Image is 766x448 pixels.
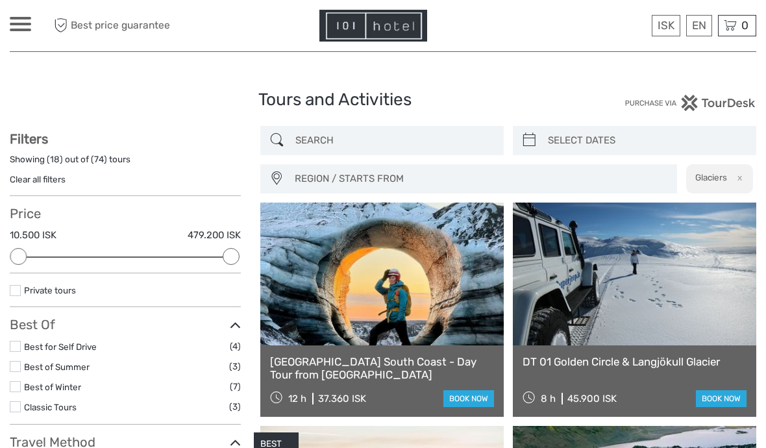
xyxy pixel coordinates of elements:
[10,317,241,332] h3: Best Of
[523,355,747,368] a: DT 01 Golden Circle & Langjökull Glacier
[24,285,76,295] a: Private tours
[695,172,727,182] h2: Glaciers
[24,362,90,372] a: Best of Summer
[10,174,66,184] a: Clear all filters
[24,342,97,352] a: Best for Self Drive
[10,131,48,147] strong: Filters
[149,20,165,36] button: Open LiveChat chat widget
[658,19,674,32] span: ISK
[24,402,77,412] a: Classic Tours
[443,390,494,407] a: book now
[739,19,750,32] span: 0
[24,382,81,392] a: Best of Winter
[729,171,747,184] button: x
[541,393,556,404] span: 8 h
[319,10,427,42] img: Hotel Information
[229,399,241,414] span: (3)
[51,15,197,36] span: Best price guarantee
[94,153,104,166] label: 74
[18,23,147,33] p: We're away right now. Please check back later!
[543,129,750,152] input: SELECT DATES
[188,229,241,242] label: 479.200 ISK
[230,379,241,394] span: (7)
[230,339,241,354] span: (4)
[270,355,494,382] a: [GEOGRAPHIC_DATA] South Coast - Day Tour from [GEOGRAPHIC_DATA]
[567,393,617,404] div: 45.900 ISK
[10,229,56,242] label: 10.500 ISK
[318,393,366,404] div: 37.360 ISK
[229,359,241,374] span: (3)
[50,153,60,166] label: 18
[10,153,241,173] div: Showing ( ) out of ( ) tours
[686,15,712,36] div: EN
[289,168,671,190] button: REGION / STARTS FROM
[258,90,507,110] h1: Tours and Activities
[10,206,241,221] h3: Price
[624,95,756,111] img: PurchaseViaTourDesk.png
[288,393,306,404] span: 12 h
[696,390,747,407] a: book now
[290,129,497,152] input: SEARCH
